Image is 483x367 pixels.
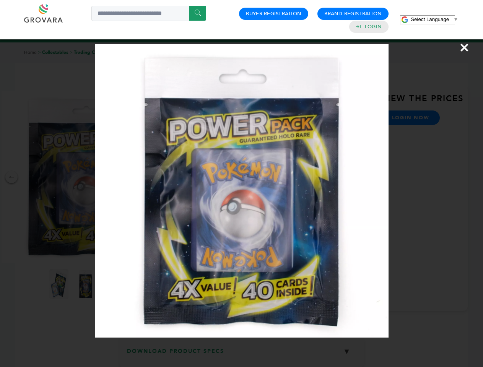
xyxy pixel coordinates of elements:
span: Select Language [411,16,449,22]
a: Login [365,23,382,30]
a: Select Language​ [411,16,458,22]
span: ▼ [453,16,458,22]
span: ​ [451,16,451,22]
span: × [459,37,470,58]
a: Brand Registration [324,10,382,17]
img: Image Preview [95,44,389,338]
a: Buyer Registration [246,10,301,17]
input: Search a product or brand... [91,6,206,21]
